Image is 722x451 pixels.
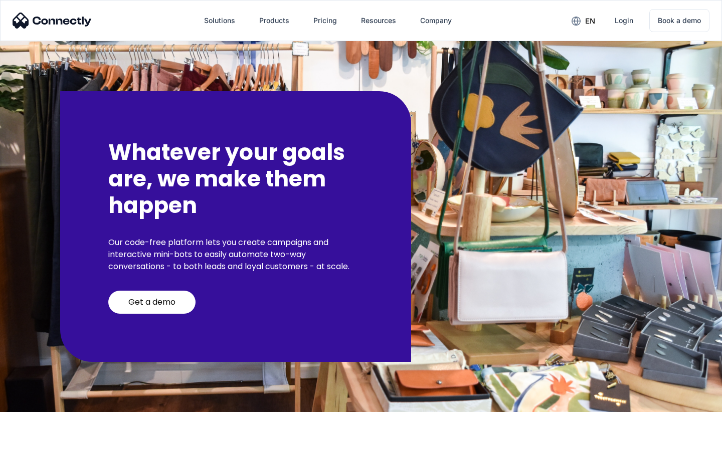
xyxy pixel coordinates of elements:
[259,14,289,28] div: Products
[361,14,396,28] div: Resources
[10,433,60,447] aside: Language selected: English
[13,13,92,29] img: Connectly Logo
[108,237,363,273] p: Our code-free platform lets you create campaigns and interactive mini-bots to easily automate two...
[649,9,709,32] a: Book a demo
[305,9,345,33] a: Pricing
[108,291,196,314] a: Get a demo
[615,14,633,28] div: Login
[108,139,363,218] h2: Whatever your goals are, we make them happen
[128,297,175,307] div: Get a demo
[585,14,595,28] div: en
[313,14,337,28] div: Pricing
[420,14,452,28] div: Company
[20,433,60,447] ul: Language list
[204,14,235,28] div: Solutions
[607,9,641,33] a: Login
